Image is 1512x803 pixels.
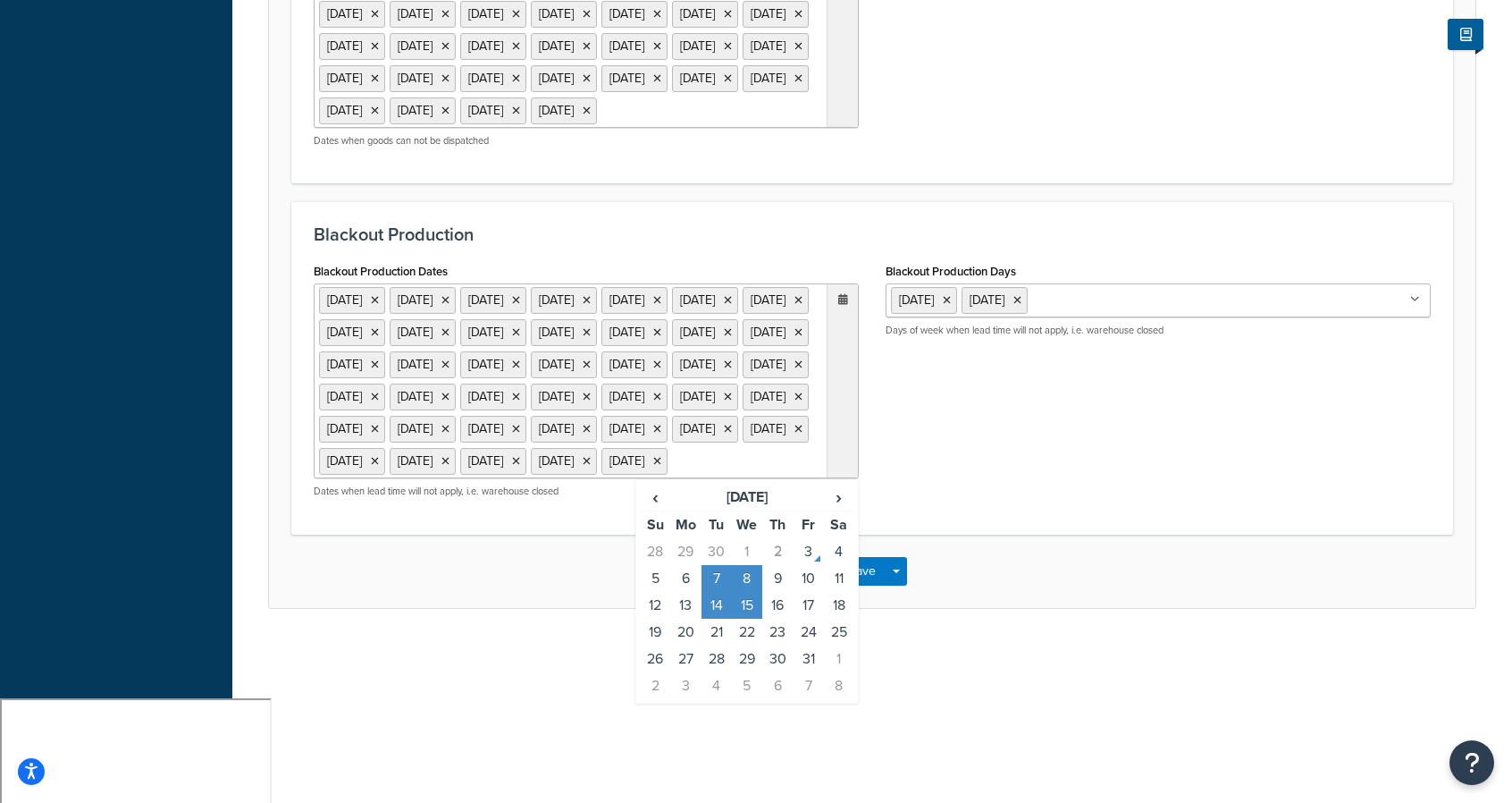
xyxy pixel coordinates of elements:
li: [DATE] [601,33,668,60]
li: [DATE] [672,384,738,410]
li: [DATE] [319,319,385,346]
li: [DATE] [601,416,668,443]
th: Mo [670,511,701,539]
td: 7 [701,565,732,592]
li: [DATE] [601,319,668,346]
li: [DATE] [672,1,738,28]
li: [DATE] [390,1,456,28]
li: [DATE] [319,65,385,92]
th: We [732,511,762,539]
td: 23 [762,619,793,646]
li: [DATE] [743,319,809,346]
td: 28 [701,646,732,672]
li: [DATE] [743,351,809,378]
button: Save [838,557,886,586]
td: 12 [640,592,670,619]
span: [DATE] [899,291,934,309]
span: [DATE] [970,291,1004,309]
p: Dates when lead time will not apply, i.e. warehouse closed [314,485,859,498]
td: 25 [824,619,854,646]
li: [DATE] [460,416,526,443]
li: [DATE] [672,416,738,443]
td: 7 [793,672,823,699]
td: 30 [701,538,732,565]
li: [DATE] [531,448,597,475]
label: Blackout Production Dates [314,265,448,278]
li: [DATE] [460,384,526,410]
li: [DATE] [319,384,385,410]
td: 21 [701,619,732,646]
td: 1 [732,538,762,565]
th: Th [762,511,793,539]
li: [DATE] [319,1,385,28]
li: [DATE] [390,33,456,60]
li: [DATE] [460,448,526,475]
span: › [825,485,853,510]
li: [DATE] [390,448,456,475]
li: [DATE] [460,1,526,28]
label: Blackout Production Days [886,265,1016,278]
li: [DATE] [743,65,809,92]
li: [DATE] [531,384,597,410]
td: 18 [824,592,854,619]
td: 8 [824,672,854,699]
li: [DATE] [531,319,597,346]
th: Sa [824,511,854,539]
td: 3 [793,538,823,565]
td: 20 [670,619,701,646]
li: [DATE] [319,448,385,475]
td: 8 [732,565,762,592]
li: [DATE] [460,97,526,124]
td: 6 [670,565,701,592]
td: 11 [824,565,854,592]
th: Tu [701,511,732,539]
li: [DATE] [390,319,456,346]
p: Days of week when lead time will not apply, i.e. warehouse closed [886,324,1431,337]
td: 30 [762,646,793,672]
td: 2 [640,672,670,699]
p: Dates when goods can not be dispatched [314,134,859,148]
li: [DATE] [672,351,738,378]
td: 4 [701,672,732,699]
li: [DATE] [601,351,668,378]
li: [DATE] [460,351,526,378]
li: [DATE] [601,448,668,475]
td: 13 [670,592,701,619]
li: [DATE] [743,384,809,410]
button: Open Resource Center [1449,740,1494,785]
li: [DATE] [601,1,668,28]
li: [DATE] [319,33,385,60]
td: 19 [640,619,670,646]
li: [DATE] [531,65,597,92]
td: 29 [670,538,701,565]
th: [DATE] [670,484,823,511]
td: 27 [670,646,701,672]
li: [DATE] [672,319,738,346]
li: [DATE] [531,33,597,60]
li: [DATE] [460,33,526,60]
li: [DATE] [319,416,385,443]
td: 6 [762,672,793,699]
li: [DATE] [390,287,456,314]
li: [DATE] [531,416,597,443]
li: [DATE] [390,351,456,378]
li: [DATE] [390,97,456,124]
li: [DATE] [531,1,597,28]
td: 5 [640,565,670,592]
h3: Blackout Production [314,224,1431,244]
td: 14 [701,592,732,619]
td: 2 [762,538,793,565]
li: [DATE] [531,351,597,378]
td: 15 [732,592,762,619]
li: [DATE] [743,287,809,314]
li: [DATE] [601,384,668,410]
td: 4 [824,538,854,565]
td: 3 [670,672,701,699]
li: [DATE] [531,287,597,314]
li: [DATE] [319,351,385,378]
li: [DATE] [672,33,738,60]
td: 24 [793,619,823,646]
li: [DATE] [390,384,456,410]
li: [DATE] [319,287,385,314]
th: Fr [793,511,823,539]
